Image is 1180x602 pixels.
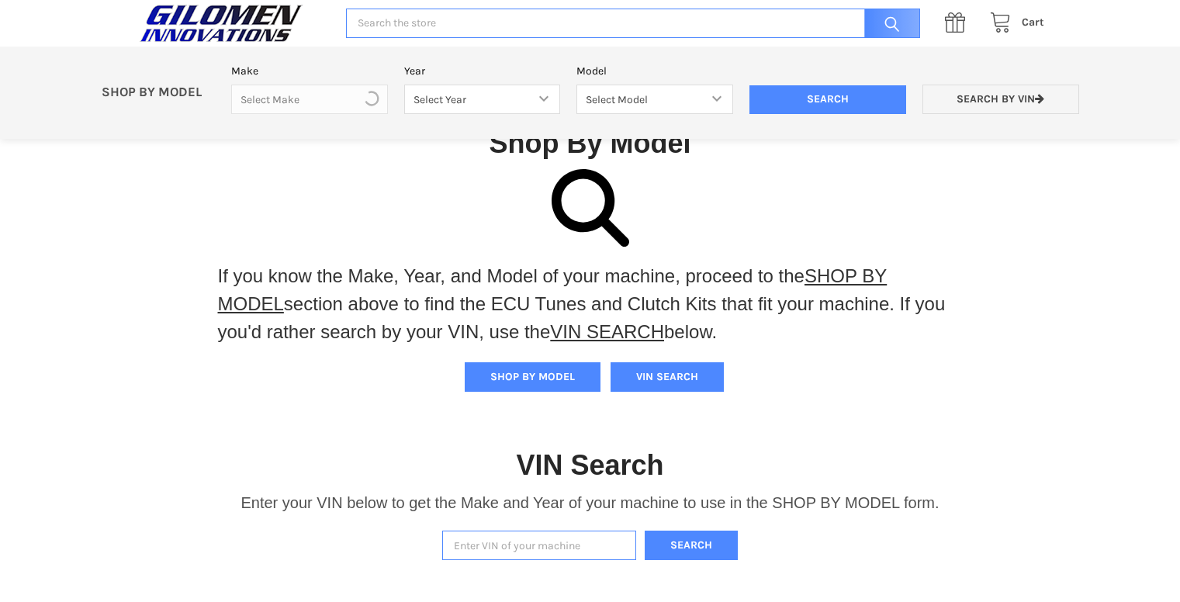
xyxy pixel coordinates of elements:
[981,13,1044,33] a: Cart
[442,531,636,561] input: Enter VIN of your machine
[856,9,920,39] input: Search
[922,85,1079,115] a: Search by VIN
[645,531,738,561] button: Search
[136,4,330,43] a: GILOMEN INNOVATIONS
[218,265,888,314] a: SHOP BY MODEL
[218,262,963,346] p: If you know the Make, Year, and Model of your machine, proceed to the section above to find the E...
[1022,16,1044,29] span: Cart
[516,448,663,483] h1: VIN Search
[93,85,223,101] p: SHOP BY MODEL
[404,63,561,79] label: Year
[136,4,306,43] img: GILOMEN INNOVATIONS
[231,63,388,79] label: Make
[611,362,724,392] button: VIN SEARCH
[240,491,939,514] p: Enter your VIN below to get the Make and Year of your machine to use in the SHOP BY MODEL form.
[749,85,906,115] input: Search
[136,126,1043,161] h1: Shop By Model
[576,63,733,79] label: Model
[346,9,919,39] input: Search the store
[465,362,600,392] button: SHOP BY MODEL
[550,321,664,342] a: VIN SEARCH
